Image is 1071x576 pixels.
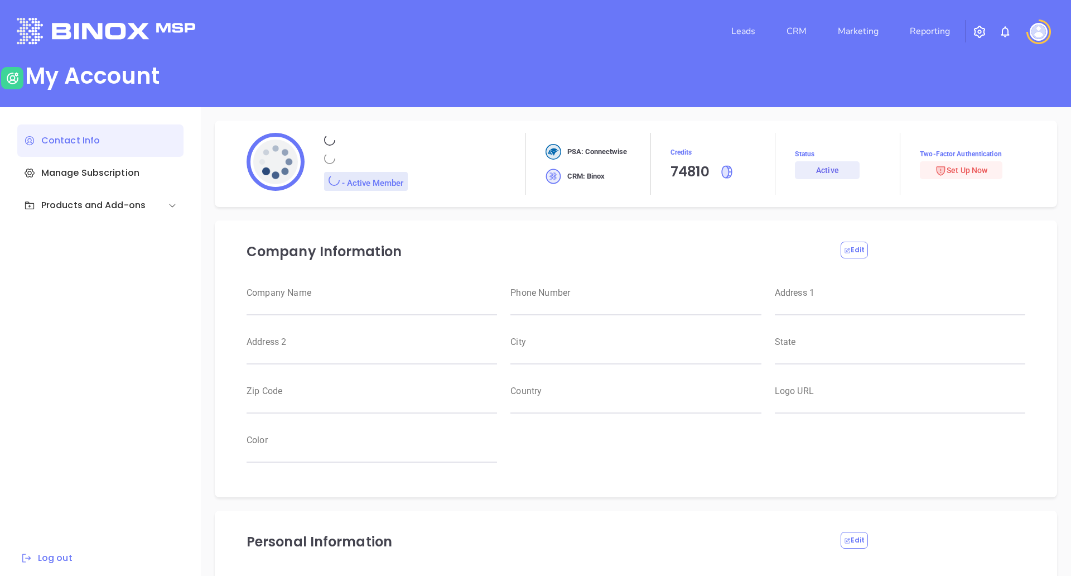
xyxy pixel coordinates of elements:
[247,338,497,347] label: Address 2
[510,347,761,364] input: weight
[775,347,1025,364] input: weight
[25,63,160,89] div: My Account
[998,25,1012,39] img: iconNotification
[1,67,23,89] img: user
[935,166,987,175] span: Set Up Now
[510,297,761,315] input: weight
[247,297,497,315] input: weight
[546,144,627,160] div: PSA: Connectwise
[727,20,760,42] a: Leads
[247,436,497,445] label: Color
[775,387,1025,396] label: Logo URL
[920,149,1025,159] span: Two-Factor Authentication
[775,338,1025,347] label: State
[510,289,761,297] label: Phone Number
[17,18,195,44] img: logo
[546,169,605,184] div: CRM: Binox
[670,146,775,159] span: Credits
[17,124,184,157] div: Contact Info
[510,396,761,414] input: weight
[247,532,827,552] p: Personal Information
[247,289,497,297] label: Company Name
[546,144,561,160] img: crm
[795,149,900,159] span: Status
[670,161,710,183] div: 74810
[775,289,1025,297] label: Address 1
[247,347,497,364] input: weight
[247,133,305,191] img: profile
[24,199,146,212] div: Products and Add-ons
[247,387,497,396] label: Zip Code
[247,242,827,262] p: Company Information
[973,25,986,39] img: iconSetting
[833,20,883,42] a: Marketing
[17,189,184,222] div: Products and Add-ons
[775,297,1025,315] input: weight
[17,551,76,565] button: Log out
[510,387,761,396] label: Country
[17,157,184,189] div: Manage Subscription
[905,20,954,42] a: Reporting
[841,242,868,258] button: Edit
[816,161,839,179] div: Active
[247,396,497,414] input: weight
[324,172,408,191] div: - Active Member
[546,169,561,184] img: crm
[1030,23,1048,41] img: user
[841,532,868,549] button: Edit
[775,396,1025,414] input: weight
[782,20,811,42] a: CRM
[247,445,497,463] input: weight
[510,338,761,347] label: City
